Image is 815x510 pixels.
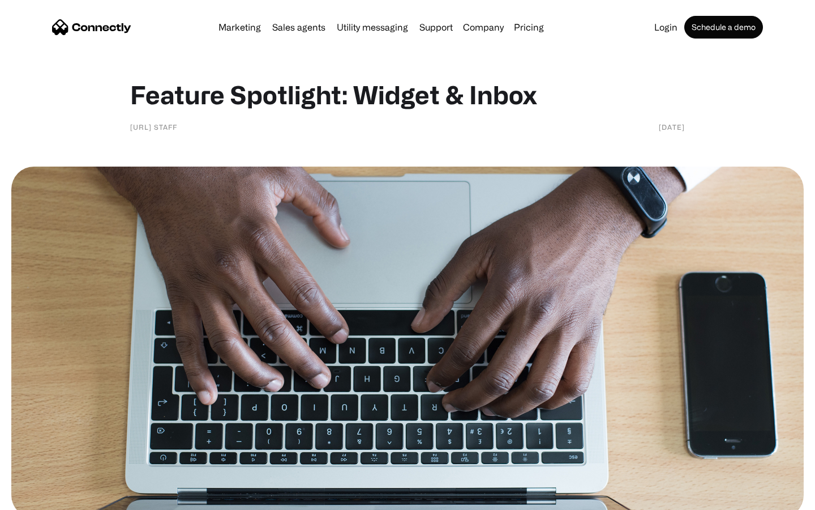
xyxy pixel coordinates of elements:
a: Schedule a demo [684,16,763,39]
a: Sales agents [268,23,330,32]
ul: Language list [23,490,68,506]
h1: Feature Spotlight: Widget & Inbox [130,79,685,110]
a: home [52,19,131,36]
aside: Language selected: English [11,490,68,506]
div: Company [463,19,504,35]
a: Marketing [214,23,265,32]
div: [DATE] [659,121,685,133]
div: [URL] staff [130,121,177,133]
a: Pricing [509,23,548,32]
a: Utility messaging [332,23,413,32]
a: Support [415,23,457,32]
div: Company [460,19,507,35]
a: Login [650,23,682,32]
